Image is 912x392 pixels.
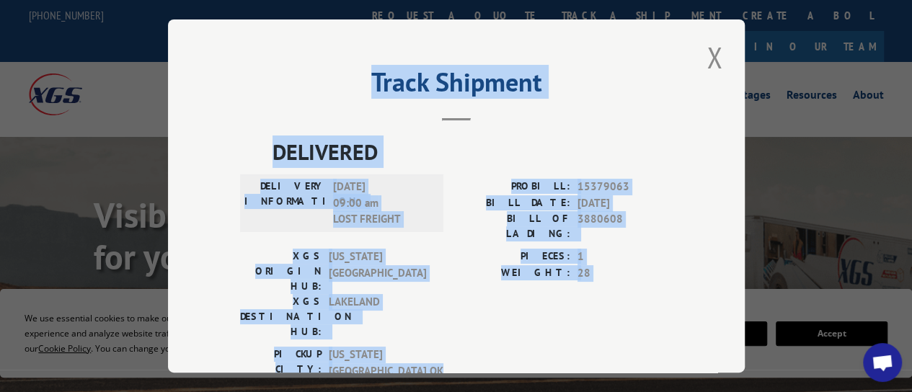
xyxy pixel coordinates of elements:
[863,343,902,382] a: Open chat
[456,211,570,241] label: BILL OF LADING:
[244,179,326,228] label: DELIVERY INFORMATION:
[333,179,430,228] span: [DATE] 09:00 am LOST FREIGHT
[240,347,322,379] label: PICKUP CITY:
[577,179,673,195] span: 15379063
[577,265,673,282] span: 28
[456,249,570,265] label: PIECES:
[329,294,426,339] span: LAKELAND
[240,72,673,99] h2: Track Shipment
[702,37,727,77] button: Close modal
[329,249,426,294] span: [US_STATE][GEOGRAPHIC_DATA]
[456,179,570,195] label: PROBILL:
[577,195,673,212] span: [DATE]
[577,211,673,241] span: 3880608
[456,265,570,282] label: WEIGHT:
[456,195,570,212] label: BILL DATE:
[240,249,322,294] label: XGS ORIGIN HUB:
[577,249,673,265] span: 1
[273,135,673,168] span: DELIVERED
[240,294,322,339] label: XGS DESTINATION HUB:
[329,347,426,379] span: [US_STATE][GEOGRAPHIC_DATA] , OK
